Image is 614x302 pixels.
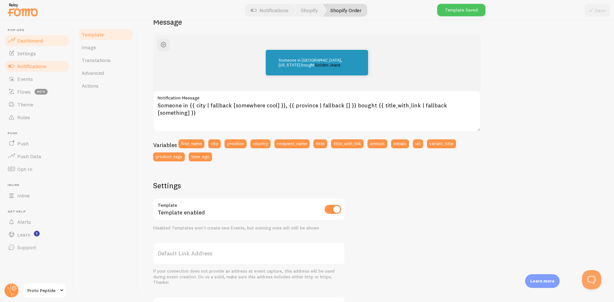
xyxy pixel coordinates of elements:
[82,31,104,38] span: Template
[28,287,58,294] span: Proto Peptide
[17,231,30,238] span: Learn
[413,139,423,148] button: url
[437,4,485,16] div: Template Saved
[153,141,177,149] h3: Variables
[78,41,134,54] a: Image
[17,153,41,159] span: Push Data
[8,183,70,187] span: Inline
[8,210,70,214] span: Get Help
[427,139,456,148] button: variant_title
[279,58,355,67] p: Someone in [GEOGRAPHIC_DATA], [US_STATE] bought
[582,270,601,289] iframe: Help Scout Beacon - Open
[78,28,134,41] a: Template
[250,139,271,148] button: country
[7,2,39,18] img: fomo-relay-logo-orange.svg
[4,241,70,254] a: Support
[4,137,70,150] a: Push
[153,242,345,265] label: Default Link Address
[17,89,31,95] span: Flows
[4,228,70,241] a: Learn
[208,139,221,148] button: city
[4,34,70,47] a: Dashboard
[8,131,70,136] span: Push
[35,89,48,95] span: beta
[17,37,43,44] span: Dashboard
[4,85,70,98] a: Flows beta
[4,73,70,85] a: Events
[82,70,104,76] span: Advanced
[4,111,70,124] a: Rules
[17,219,31,225] span: Alerts
[4,189,70,202] a: Inline
[78,66,134,79] a: Advanced
[189,152,212,161] button: time_ago
[224,139,247,148] button: province
[153,198,345,221] div: Template enabled
[78,79,134,92] a: Actions
[391,139,409,148] button: initials
[178,139,204,148] button: first_name
[34,231,40,236] svg: <p>Watch New Feature Tutorials!</p>
[23,283,66,298] a: Proto Peptide
[274,139,310,148] button: recipient_name
[153,225,345,231] div: Disabled Templates won't create new Events, but existing ones will still be shown
[4,150,70,163] a: Push Data
[4,215,70,228] a: Alerts
[17,63,46,69] span: Notifications
[17,244,36,251] span: Support
[367,139,387,148] button: amount
[78,54,134,66] a: Translations
[17,192,30,199] span: Inline
[153,152,185,161] button: product_tags
[17,114,30,120] span: Rules
[153,181,345,190] h2: Settings
[82,57,111,63] span: Translations
[315,62,341,67] a: Golden Jeans
[530,278,555,284] p: Learn more
[17,76,33,82] span: Events
[17,140,29,147] span: Push
[82,82,98,89] span: Actions
[4,98,70,111] a: Theme
[4,47,70,60] a: Settings
[4,163,70,175] a: Opt-In
[153,17,599,27] h2: Message
[153,268,345,285] div: If your connection does not provide an address at event capture, this address will be used during...
[17,166,32,172] span: Opt-In
[331,139,364,148] button: title_with_link
[525,274,560,288] div: Learn more
[153,91,481,102] label: Notification Message
[4,60,70,73] a: Notifications
[17,101,33,108] span: Theme
[8,28,70,32] span: Pop-ups
[313,139,327,148] button: title
[17,50,36,57] span: Settings
[82,44,96,50] span: Image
